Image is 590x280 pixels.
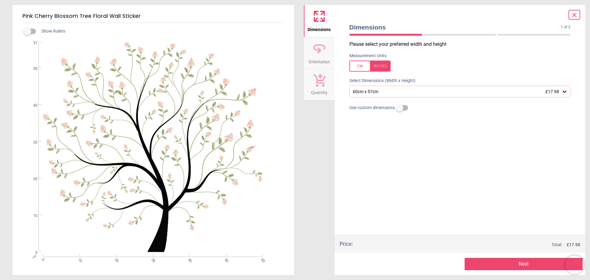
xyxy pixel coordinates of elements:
span: Use custom dimensions [349,105,395,111]
label: Measurement Units [349,53,387,59]
div: Total: [362,242,580,248]
span: cm [31,254,37,259]
span: 30 [150,257,154,261]
span: £17.98 [545,89,559,94]
label: Select Dimensions (Width x Height) [344,78,415,84]
iframe: Brevo live chat [565,255,584,274]
span: 40 [187,257,191,261]
span: 57 [26,41,37,46]
p: Please select your preferred width and height [349,41,576,48]
button: Orientation [304,37,335,69]
span: 20 [113,257,117,261]
span: 60 [260,257,264,261]
span: Dimensions [308,24,331,33]
span: 10 [26,213,37,219]
span: 0 [40,257,44,261]
span: 40 [26,103,37,108]
span: 50 [223,257,227,261]
div: Show Rulers [27,28,294,35]
div: Price : [340,240,353,248]
button: Next [465,258,583,270]
div: 60cm x 57cm [352,89,562,94]
h5: Pink Cherry Blossom Tree Floral Wall Sticker [22,10,284,23]
button: Quantity [304,69,335,100]
button: Dimensions [304,5,335,37]
span: Quantity [311,87,328,96]
span: 50 [26,66,37,71]
span: 30 [26,140,37,145]
span: 1 of 3 [561,25,570,30]
span: £ [567,242,580,248]
span: Orientation [309,56,330,65]
span: 10 [77,257,81,261]
span: Dimensions [349,23,561,32]
span: 20 [26,176,37,182]
span: 0 [26,250,37,255]
span: 17.98 [569,242,580,247]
